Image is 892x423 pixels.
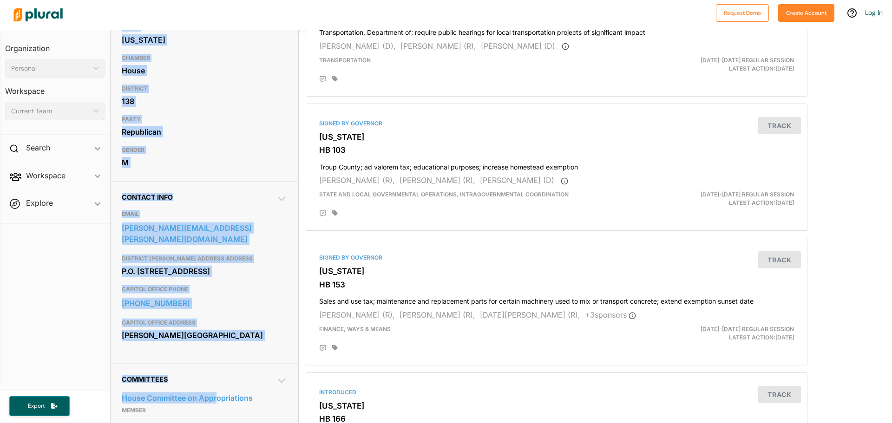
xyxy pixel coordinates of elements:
span: Transportation [319,57,371,64]
div: Signed by Governor [319,254,794,262]
span: [PERSON_NAME] (R), [400,176,475,185]
button: Request Demo [716,4,769,22]
span: [DATE]-[DATE] Regular Session [701,191,794,198]
h3: HB 103 [319,145,794,155]
h3: CHAMBER [122,52,287,64]
a: [PHONE_NUMBER] [122,296,287,310]
a: Log In [865,8,883,17]
span: Contact Info [122,193,173,201]
span: + 3 sponsor s [585,310,636,319]
div: Signed by Governor [319,119,794,128]
h3: [US_STATE] [319,267,794,276]
div: House [122,64,287,78]
div: Add Position Statement [319,210,327,217]
span: State and Local Governmental Operations, Intragovernmental Coordination [319,191,569,198]
div: Add Position Statement [319,345,327,352]
h4: Troup County; ad valorem tax; educational purposes; increase homestead exemption [319,159,794,171]
button: Track [758,251,801,268]
button: Track [758,117,801,134]
h3: HB 153 [319,280,794,289]
div: Current Team [11,106,90,116]
span: [PERSON_NAME] (R), [400,41,476,51]
span: [DATE]-[DATE] Regular Session [701,325,794,332]
div: M [122,156,287,169]
a: House Committee on Appropriations [122,391,287,405]
h3: [US_STATE] [319,401,794,410]
h4: Sales and use tax; maintenance and replacement parts for certain machinery used to mix or transpo... [319,293,794,306]
h3: PARTY [122,114,287,125]
div: Add tags [332,210,338,216]
div: Republican [122,125,287,139]
p: Member [122,405,287,416]
div: Latest Action: [DATE] [638,325,801,342]
div: P.O. [STREET_ADDRESS] [122,264,287,278]
div: Add tags [332,76,338,82]
h3: Workspace [5,78,105,98]
div: [PERSON_NAME][GEOGRAPHIC_DATA] [122,328,287,342]
span: [PERSON_NAME] (R), [319,310,395,319]
h2: Search [26,143,50,153]
button: Track [758,386,801,403]
span: [PERSON_NAME] (R), [400,310,475,319]
span: [DATE][PERSON_NAME] (R), [480,310,580,319]
span: [PERSON_NAME] (R), [319,176,395,185]
h3: DISTRICT [122,83,287,94]
div: Latest Action: [DATE] [638,190,801,207]
button: Create Account [778,4,834,22]
div: Add tags [332,345,338,351]
span: [DATE]-[DATE] Regular Session [701,57,794,64]
div: [US_STATE] [122,33,287,47]
a: Request Demo [716,7,769,17]
div: Personal [11,64,90,73]
div: Introduced [319,388,794,397]
span: Committees [122,375,168,383]
h3: GENDER [122,144,287,156]
span: [PERSON_NAME] (D), [319,41,396,51]
button: Export [9,396,70,416]
span: [PERSON_NAME] (D) [480,176,554,185]
h3: CAPITOL OFFICE PHONE [122,284,287,295]
a: Create Account [778,7,834,17]
a: [PERSON_NAME][EMAIL_ADDRESS][PERSON_NAME][DOMAIN_NAME] [122,221,287,246]
h3: [US_STATE] [319,132,794,142]
span: Finance, Ways & Means [319,325,391,332]
h3: Organization [5,35,105,55]
h3: CAPITOL OFFICE ADDRESS [122,317,287,328]
span: Export [21,402,51,410]
h3: DISTRICT [PERSON_NAME] ADDRESS ADDRESS [122,253,287,264]
span: [PERSON_NAME] (D) [481,41,555,51]
h3: EMAIL [122,208,287,220]
div: Add Position Statement [319,76,327,83]
div: 138 [122,94,287,108]
div: Latest Action: [DATE] [638,56,801,73]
